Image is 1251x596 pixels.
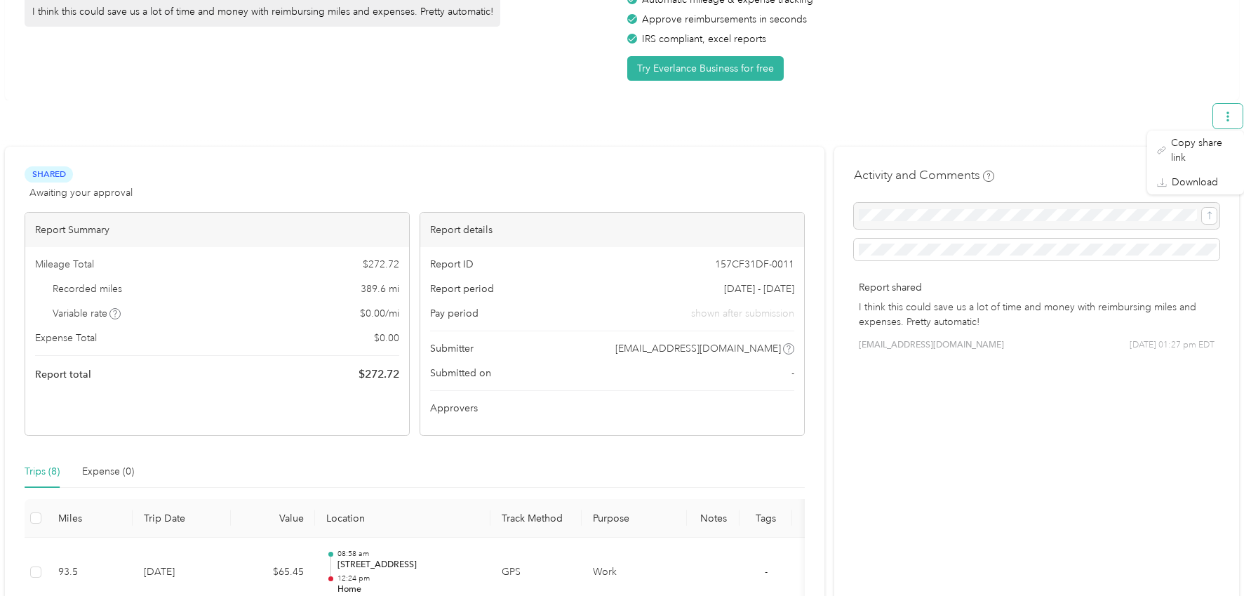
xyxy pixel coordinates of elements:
span: Recorded miles [53,282,122,296]
span: - [791,366,794,380]
span: $ 0.00 / mi [360,306,399,321]
th: Miles [47,499,133,538]
div: Trips (8) [25,464,60,479]
p: I think this could save us a lot of time and money with reimbursing miles and expenses. Pretty au... [859,300,1215,329]
button: Try Everlance Business for free [627,56,784,81]
span: Report period [430,282,494,296]
span: IRS compliant, excel reports [642,33,766,45]
th: Notes [687,499,740,538]
span: Download [1172,175,1218,190]
th: Value [231,499,315,538]
span: Mileage Total [35,257,94,272]
div: Expense (0) [82,464,134,479]
span: [EMAIL_ADDRESS][DOMAIN_NAME] [859,339,1004,352]
th: Trip Date [133,499,231,538]
span: Pay period [430,306,479,321]
div: Report details [420,213,804,247]
span: [EMAIL_ADDRESS][DOMAIN_NAME] [615,341,781,356]
span: Report ID [430,257,474,272]
h4: Activity and Comments [854,166,994,184]
span: Submitted on [430,366,491,380]
span: Submitter [430,341,474,356]
th: Purpose [582,499,687,538]
th: Tags [740,499,792,538]
p: Report shared [859,280,1215,295]
span: [DATE] - [DATE] [724,282,794,296]
span: Variable rate [53,306,121,321]
span: [DATE] 01:27 pm EDT [1130,339,1215,352]
span: Copy share link [1171,135,1234,165]
span: $ 0.00 [374,331,399,345]
span: Awaiting your approval [29,185,133,200]
span: $ 272.72 [359,366,399,383]
span: Approvers [430,401,478,416]
span: Shared [25,166,73,183]
span: Expense Total [35,331,97,345]
span: Approve reimbursements in seconds [642,13,807,25]
th: Location [315,499,490,538]
p: 08:58 am [337,549,479,559]
span: 157CF31DF-0011 [715,257,794,272]
p: Home [337,583,479,596]
span: - [765,566,768,578]
span: shown after submission [691,306,794,321]
th: Track Method [490,499,582,538]
span: 389.6 mi [361,282,399,296]
span: $ 272.72 [363,257,399,272]
span: Report total [35,367,91,382]
p: 12:24 pm [337,574,479,583]
div: Report Summary [25,213,409,247]
p: [STREET_ADDRESS] [337,559,479,571]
